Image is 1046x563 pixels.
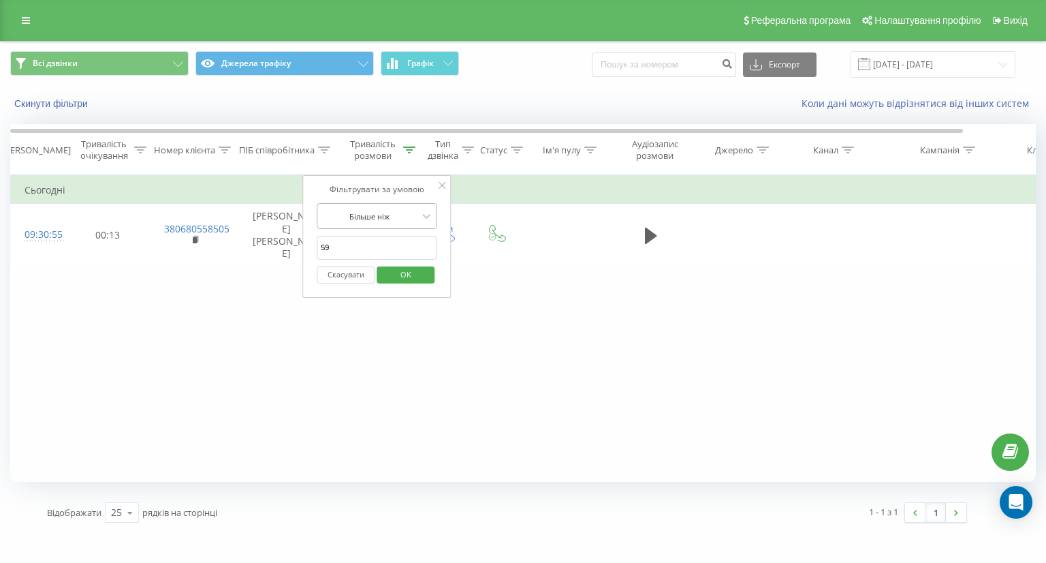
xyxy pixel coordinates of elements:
[10,51,189,76] button: Всі дзвінки
[377,267,434,284] button: OK
[480,144,507,156] div: Статус
[381,51,459,76] button: Графік
[1000,486,1032,519] div: Open Intercom Messenger
[925,503,946,522] a: 1
[195,51,374,76] button: Джерела трафіку
[25,222,52,248] div: 09:30:55
[317,236,437,260] input: 00:00
[111,506,122,519] div: 25
[869,505,898,519] div: 1 - 1 з 1
[407,59,434,68] span: Графік
[743,52,817,77] button: Експорт
[317,267,375,284] button: Скасувати
[142,506,217,519] span: рядків на сторінці
[387,264,425,285] span: OK
[874,15,981,26] span: Налаштування профілю
[47,506,101,519] span: Відображати
[346,138,400,162] div: Тривалість розмови
[10,97,95,110] button: Скинути фільтри
[1004,15,1028,26] span: Вихід
[543,144,581,156] div: Ім'я пулу
[715,144,753,156] div: Джерело
[33,58,78,69] span: Всі дзвінки
[2,144,71,156] div: [PERSON_NAME]
[813,144,838,156] div: Канал
[802,97,1036,110] a: Коли дані можуть відрізнятися вiд інших систем
[239,144,315,156] div: ПІБ співробітника
[920,144,960,156] div: Кампанія
[65,204,150,267] td: 00:13
[77,138,131,162] div: Тривалість очікування
[622,138,688,162] div: Аудіозапис розмови
[592,52,736,77] input: Пошук за номером
[751,15,851,26] span: Реферальна програма
[164,222,229,235] a: 380680558505
[317,183,437,196] div: Фільтрувати за умовою
[239,204,334,267] td: [PERSON_NAME] [PERSON_NAME]
[154,144,215,156] div: Номер клієнта
[428,138,458,162] div: Тип дзвінка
